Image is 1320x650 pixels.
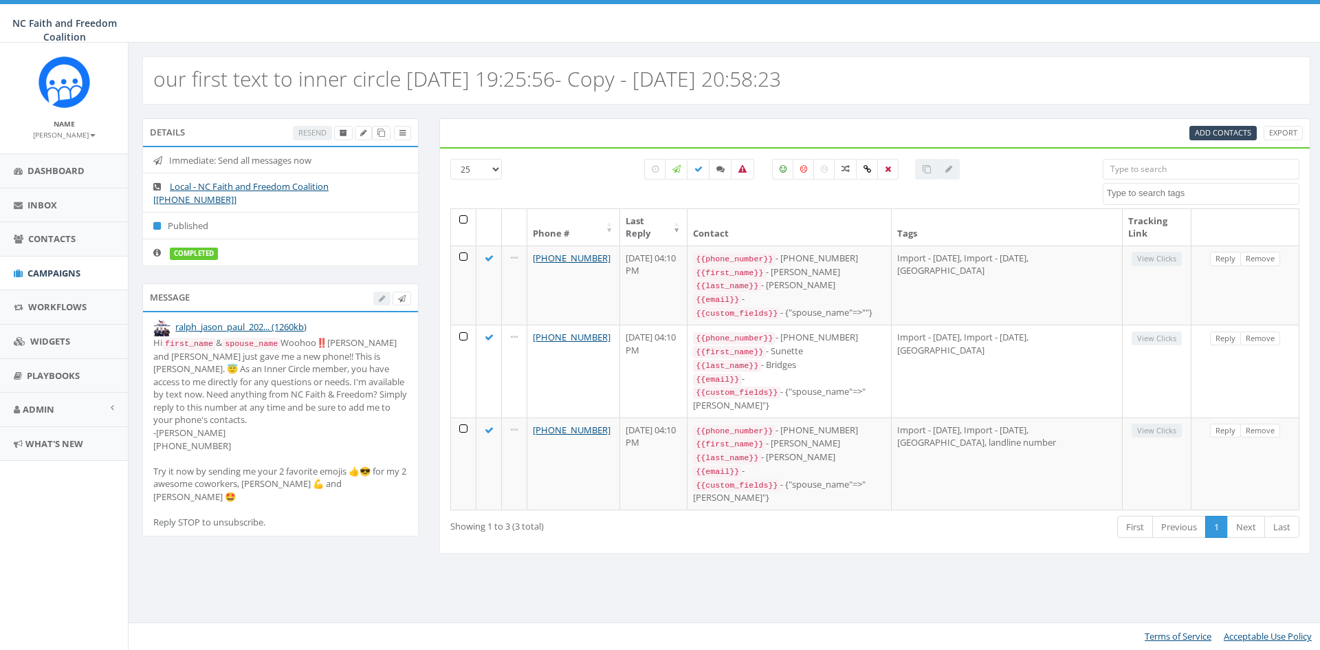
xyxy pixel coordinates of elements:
[693,252,885,266] div: - [PHONE_NUMBER]
[687,209,892,246] th: Contact
[665,159,688,180] label: Sending
[1210,252,1241,266] a: Reply
[693,292,885,306] div: -
[12,17,117,43] span: NC Faith and Freedom Coalition
[143,212,418,239] li: Published
[687,159,710,180] label: Delivered
[340,127,347,138] span: Archive Campaign
[1117,516,1153,539] a: First
[693,267,766,279] code: {{first_name}}
[620,325,687,417] td: [DATE] 04:10 PM
[693,479,780,492] code: {{custom_fields}}
[25,437,83,450] span: What's New
[1103,159,1299,180] input: Type to search
[1189,126,1257,140] a: Add Contacts
[693,280,761,292] code: {{last_name}}
[693,307,780,320] code: {{custom_fields}}
[30,335,70,347] span: Widgets
[772,159,794,180] label: Positive
[1123,209,1191,246] th: Tracking Link
[1107,187,1299,199] textarea: Search
[892,418,1123,510] td: Import - [DATE], Import - [DATE], [GEOGRAPHIC_DATA], landline number
[693,478,885,504] div: - {"spouse_name"=>"[PERSON_NAME]"}
[693,372,885,386] div: -
[360,127,366,138] span: Edit Campaign Title
[23,403,54,415] span: Admin
[153,221,168,230] i: Published
[693,387,780,399] code: {{custom_fields}}
[170,248,218,260] label: completed
[834,159,857,180] label: Mixed
[533,331,610,343] a: [PHONE_NUMBER]
[644,159,666,180] label: Pending
[533,252,610,264] a: [PHONE_NUMBER]
[693,306,885,320] div: - {"spouse_name"=>""}
[1195,127,1251,138] span: Add Contacts
[693,331,885,345] div: - [PHONE_NUMBER]
[533,424,610,436] a: [PHONE_NUMBER]
[1227,516,1265,539] a: Next
[38,56,90,108] img: Rally_Corp_Icon.png
[693,466,742,478] code: {{email}}
[162,338,216,350] code: first_name
[1145,630,1211,642] a: Terms of Service
[377,127,385,138] span: Clone Campaign
[28,301,87,313] span: Workflows
[693,451,885,464] div: - [PERSON_NAME]
[27,199,57,211] span: Inbox
[1224,630,1312,642] a: Acceptable Use Policy
[693,424,885,437] div: - [PHONE_NUMBER]
[142,283,419,311] div: Message
[153,336,408,529] div: Hi & Woohoo‼️[PERSON_NAME] and [PERSON_NAME] just gave me a new phone!! This is [PERSON_NAME]. 😇 ...
[1210,332,1241,346] a: Reply
[1240,252,1280,266] a: Remove
[693,253,775,266] code: {{phone_number}}
[27,164,85,177] span: Dashboard
[693,294,742,306] code: {{email}}
[54,119,75,129] small: Name
[892,209,1123,246] th: Tags
[175,321,307,333] a: ralph_jason_paul_202... (1260kb)
[153,67,781,90] h2: our first text to inner circle [DATE] 19:25:56- Copy - [DATE] 20:58:23
[693,464,885,478] div: -
[450,514,792,533] div: Showing 1 to 3 (3 total)
[709,159,732,180] label: Replied
[620,418,687,510] td: [DATE] 04:10 PM
[1264,516,1299,539] a: Last
[1152,516,1206,539] a: Previous
[793,159,815,180] label: Negative
[813,159,835,180] label: Neutral
[693,452,761,464] code: {{last_name}}
[33,128,96,140] a: [PERSON_NAME]
[693,279,885,292] div: - [PERSON_NAME]
[693,360,761,372] code: {{last_name}}
[28,232,76,245] span: Contacts
[693,358,885,372] div: - Bridges
[153,180,329,206] a: Local - NC Faith and Freedom Coalition [[PHONE_NUMBER]]
[693,437,885,451] div: - [PERSON_NAME]
[1210,424,1241,438] a: Reply
[693,373,742,386] code: {{email}}
[877,159,899,180] label: Removed
[731,159,754,180] label: Bounced
[27,267,80,279] span: Campaigns
[856,159,879,180] label: Link Clicked
[693,332,775,345] code: {{phone_number}}
[527,209,620,246] th: Phone #: activate to sort column ascending
[27,369,80,382] span: Playbooks
[693,438,766,451] code: {{first_name}}
[693,385,885,411] div: - {"spouse_name"=>"[PERSON_NAME]"}
[142,118,419,146] div: Details
[1205,516,1228,539] a: 1
[892,325,1123,417] td: Import - [DATE], Import - [DATE], [GEOGRAPHIC_DATA]
[693,266,885,279] div: - [PERSON_NAME]
[143,147,418,174] li: Immediate: Send all messages now
[693,425,775,437] code: {{phone_number}}
[33,130,96,140] small: [PERSON_NAME]
[892,246,1123,325] td: Import - [DATE], Import - [DATE], [GEOGRAPHIC_DATA]
[693,346,766,358] code: {{first_name}}
[399,127,406,138] span: View Campaign Delivery Statistics
[1264,126,1303,140] a: Export
[153,156,169,165] i: Immediate: Send all messages now
[620,246,687,325] td: [DATE] 04:10 PM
